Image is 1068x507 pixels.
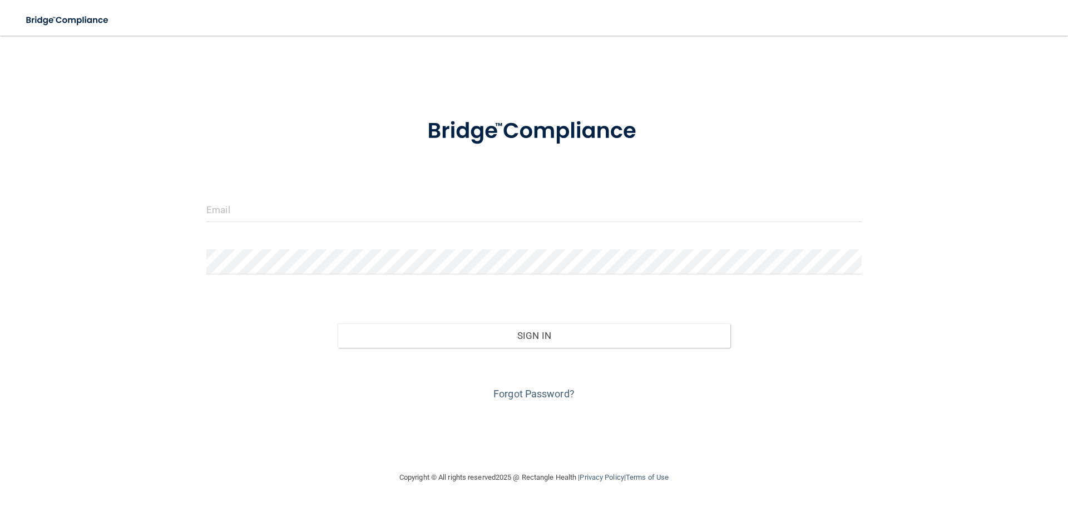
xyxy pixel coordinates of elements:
[331,460,737,495] div: Copyright © All rights reserved 2025 @ Rectangle Health | |
[493,388,575,400] a: Forgot Password?
[338,323,731,348] button: Sign In
[580,473,624,481] a: Privacy Policy
[404,102,664,160] img: bridge_compliance_login_screen.278c3ca4.svg
[17,9,119,32] img: bridge_compliance_login_screen.278c3ca4.svg
[206,197,862,222] input: Email
[626,473,669,481] a: Terms of Use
